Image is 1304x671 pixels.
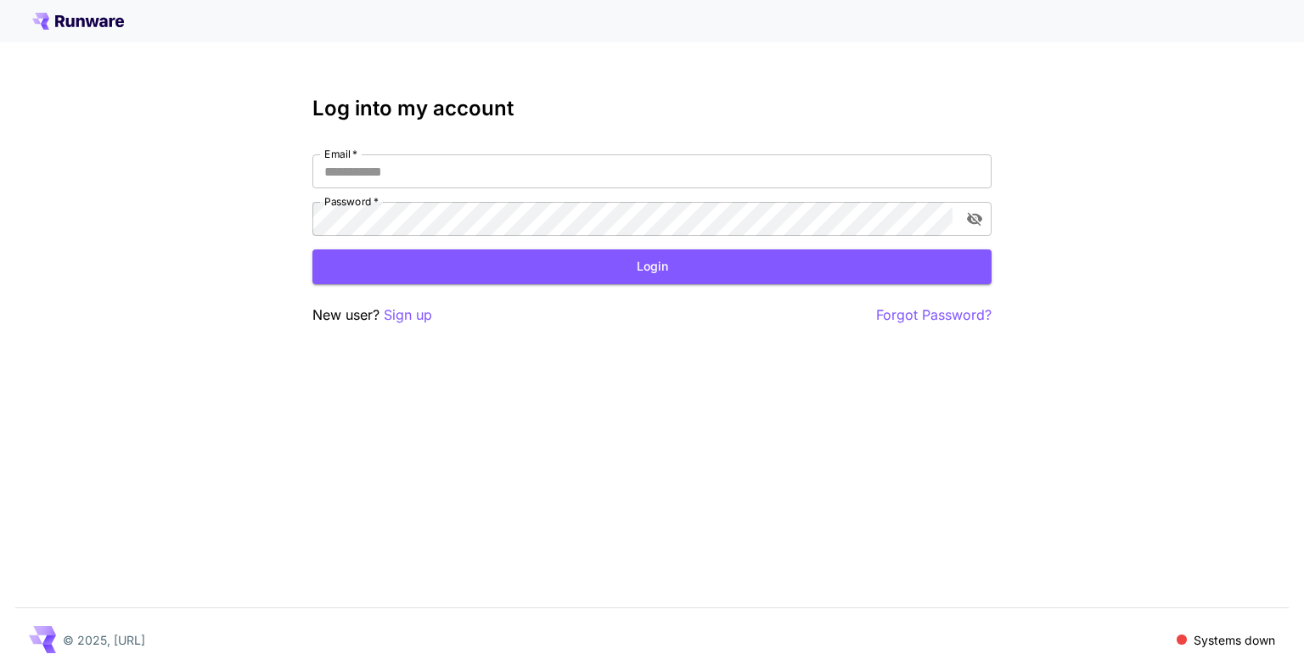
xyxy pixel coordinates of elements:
[312,305,432,326] p: New user?
[324,194,379,209] label: Password
[1194,631,1275,649] p: Systems down
[63,631,145,649] p: © 2025, [URL]
[312,249,992,284] button: Login
[324,147,357,161] label: Email
[876,305,992,326] button: Forgot Password?
[959,204,990,234] button: toggle password visibility
[312,97,992,120] h3: Log into my account
[384,305,432,326] button: Sign up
